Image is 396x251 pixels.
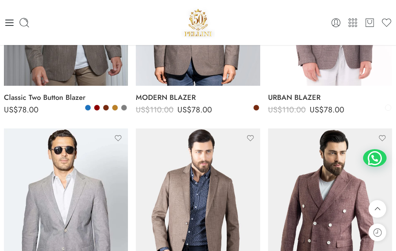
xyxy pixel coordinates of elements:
a: Bordeaux [93,104,100,111]
bdi: 110.00 [136,104,173,116]
a: Pellini - [181,6,215,39]
a: Wishlist [381,17,392,28]
bdi: 78.00 [4,104,38,116]
span: US$ [136,104,150,116]
bdi: 78.00 [177,104,212,116]
a: Blue [84,104,91,111]
a: Login / Register [330,17,341,28]
bdi: 78.00 [310,104,344,116]
span: US$ [268,104,282,116]
a: Cart [364,17,375,28]
a: Brown [253,104,260,111]
a: Camel [111,104,119,111]
a: URBAN BLAZER [268,90,392,105]
a: Brown [102,104,109,111]
span: US$ [310,104,324,116]
span: US$ [4,104,18,116]
a: MODERN BLAZER [136,90,260,105]
bdi: 110.00 [268,104,306,116]
a: Light Beige [385,104,392,111]
span: US$ [177,104,192,116]
a: Grey [120,104,128,111]
img: Pellini [181,6,215,39]
a: Classic Two Button Blazer [4,90,128,105]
